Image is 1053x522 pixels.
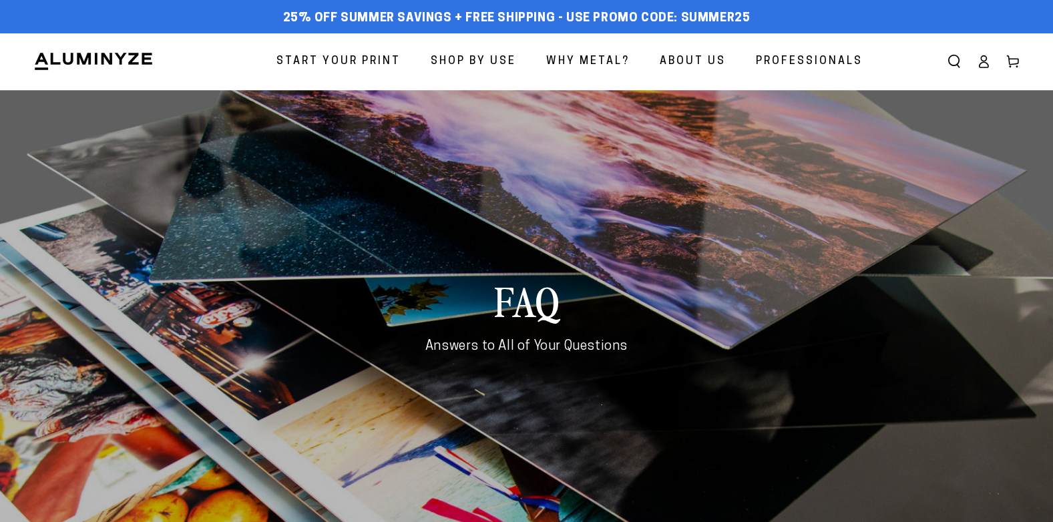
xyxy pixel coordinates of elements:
a: Why Metal? [536,44,640,79]
span: Professionals [756,52,863,71]
a: Start Your Print [266,44,411,79]
span: About Us [660,52,726,71]
a: Professionals [746,44,873,79]
summary: Search our site [939,47,969,76]
span: Shop By Use [431,52,516,71]
span: 25% off Summer Savings + Free Shipping - Use Promo Code: SUMMER25 [283,11,751,26]
h2: FAQ [320,274,733,326]
a: About Us [650,44,736,79]
p: Answers to All of Your Questions [320,337,733,356]
img: Aluminyze [33,51,154,71]
span: Why Metal? [546,52,630,71]
span: Start Your Print [276,52,401,71]
a: Shop By Use [421,44,526,79]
